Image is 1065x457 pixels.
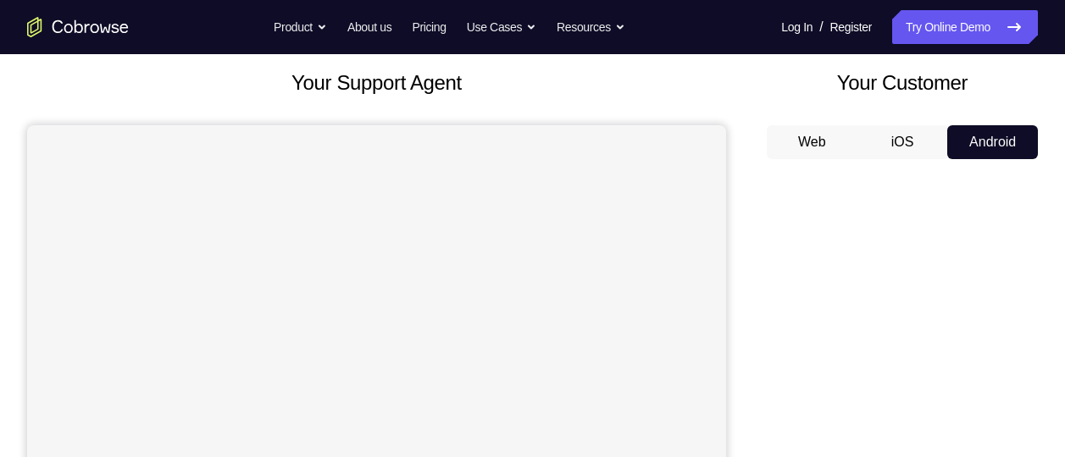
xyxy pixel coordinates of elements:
a: Go to the home page [27,17,129,37]
button: Use Cases [467,10,536,44]
button: Product [274,10,327,44]
button: Android [947,125,1038,159]
a: Register [830,10,872,44]
h2: Your Support Agent [27,68,726,98]
button: iOS [857,125,948,159]
a: Try Online Demo [892,10,1038,44]
button: Web [767,125,857,159]
a: About us [347,10,391,44]
button: Resources [557,10,625,44]
a: Log In [781,10,813,44]
h2: Your Customer [767,68,1038,98]
span: / [819,17,823,37]
a: Pricing [412,10,446,44]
